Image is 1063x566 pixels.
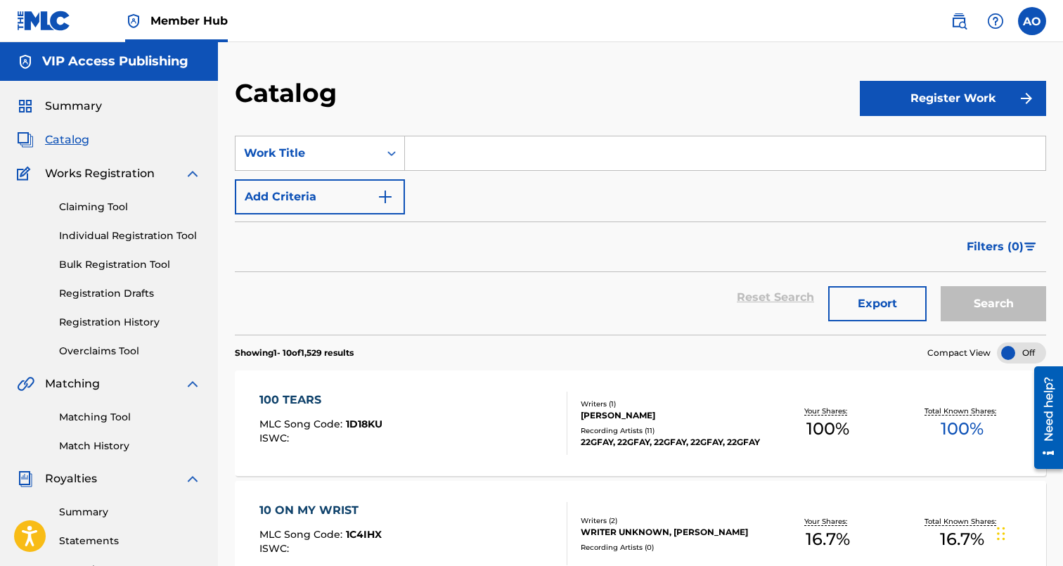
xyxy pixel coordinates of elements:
div: Recording Artists ( 0 ) [581,542,760,553]
h2: Catalog [235,77,344,109]
form: Search Form [235,136,1046,335]
span: Member Hub [150,13,228,29]
div: Drag [997,513,1005,555]
h5: VIP Access Publishing [42,53,188,70]
p: Total Known Shares: [925,516,1000,527]
iframe: Chat Widget [993,499,1063,566]
img: Top Rightsholder [125,13,142,30]
span: MLC Song Code : [259,528,346,541]
iframe: Resource Center [1024,360,1063,476]
p: Your Shares: [804,406,851,416]
img: MLC Logo [17,11,71,31]
img: Summary [17,98,34,115]
div: Help [981,7,1010,35]
span: 100 % [806,416,849,442]
p: Total Known Shares: [925,406,1000,416]
span: 16.7 % [940,527,984,552]
span: Compact View [927,347,991,359]
div: Work Title [244,145,371,162]
div: WRITER UNKNOWN, [PERSON_NAME] [581,526,760,539]
span: MLC Song Code : [259,418,346,430]
div: [PERSON_NAME] [581,409,760,422]
a: SummarySummary [17,98,102,115]
img: expand [184,375,201,392]
span: ISWC : [259,432,292,444]
button: Register Work [860,81,1046,116]
a: Claiming Tool [59,200,201,214]
div: Writers ( 2 ) [581,515,760,526]
img: Accounts [17,53,34,70]
div: Recording Artists ( 11 ) [581,425,760,436]
span: ISWC : [259,542,292,555]
a: Matching Tool [59,410,201,425]
span: Works Registration [45,165,155,182]
img: 9d2ae6d4665cec9f34b9.svg [377,188,394,205]
img: Royalties [17,470,34,487]
div: 10 ON MY WRIST [259,502,382,519]
button: Export [828,286,927,321]
img: help [987,13,1004,30]
a: Bulk Registration Tool [59,257,201,272]
p: Your Shares: [804,516,851,527]
div: 100 TEARS [259,392,382,409]
img: expand [184,165,201,182]
span: Summary [45,98,102,115]
button: Add Criteria [235,179,405,214]
a: Statements [59,534,201,548]
img: search [951,13,967,30]
p: Showing 1 - 10 of 1,529 results [235,347,354,359]
a: Match History [59,439,201,454]
span: 100 % [941,416,984,442]
img: Catalog [17,131,34,148]
span: Royalties [45,470,97,487]
a: Public Search [945,7,973,35]
img: f7272a7cc735f4ea7f67.svg [1018,90,1035,107]
a: Registration History [59,315,201,330]
button: Filters (0) [958,229,1046,264]
div: 22GFAY, 22GFAY, 22GFAY, 22GFAY, 22GFAY [581,436,760,449]
img: Matching [17,375,34,392]
span: 1C4IHX [346,528,382,541]
a: Individual Registration Tool [59,229,201,243]
a: Summary [59,505,201,520]
img: filter [1024,243,1036,251]
span: 1D18KU [346,418,382,430]
img: Works Registration [17,165,35,182]
span: Filters ( 0 ) [967,238,1024,255]
a: Overclaims Tool [59,344,201,359]
img: expand [184,470,201,487]
a: CatalogCatalog [17,131,89,148]
div: Writers ( 1 ) [581,399,760,409]
span: 16.7 % [806,527,850,552]
div: User Menu [1018,7,1046,35]
a: Registration Drafts [59,286,201,301]
span: Matching [45,375,100,392]
span: Catalog [45,131,89,148]
a: 100 TEARSMLC Song Code:1D18KUISWC:Writers (1)[PERSON_NAME]Recording Artists (11)22GFAY, 22GFAY, 2... [235,371,1046,476]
